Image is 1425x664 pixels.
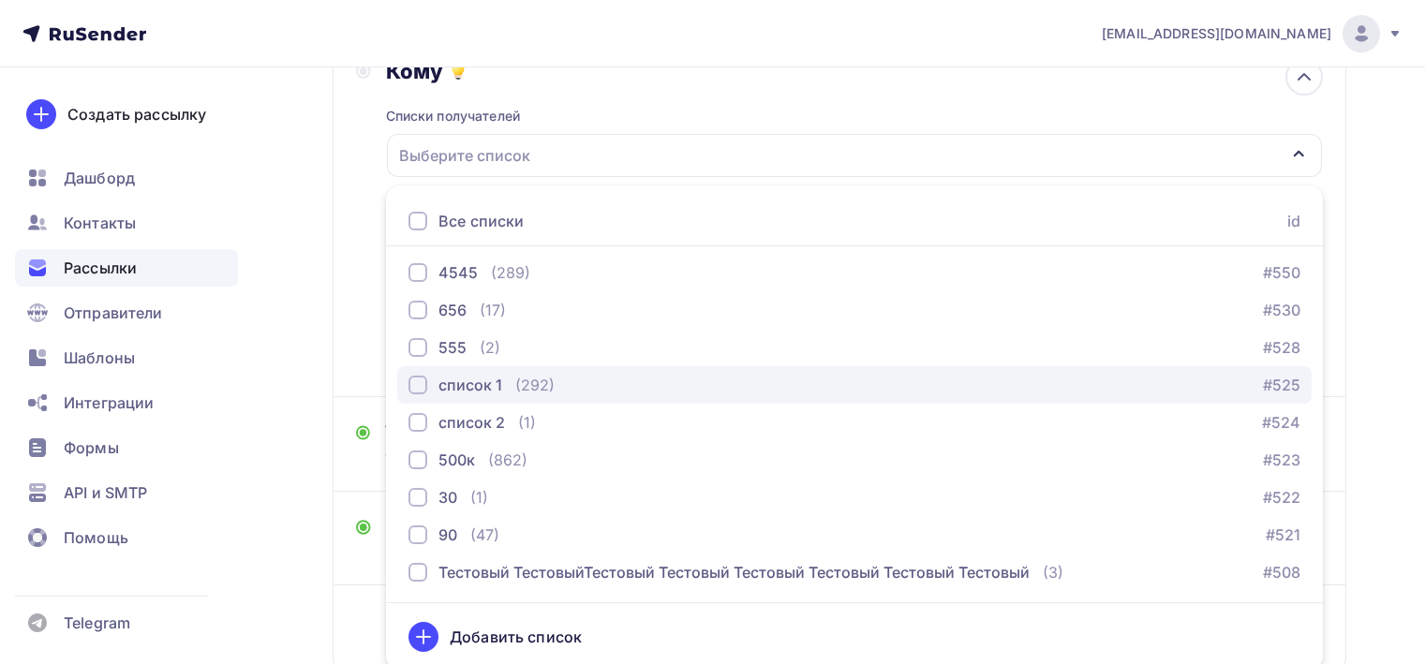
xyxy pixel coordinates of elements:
span: Интеграции [64,391,154,414]
div: 4545 [438,261,478,284]
div: Все списки [438,210,524,232]
div: список 2 [438,411,505,434]
a: #523 [1263,449,1300,471]
span: API и SMTP [64,481,147,504]
div: Создать рассылку [67,103,206,125]
div: (289) [491,261,530,284]
a: Шаблоны [15,339,238,376]
a: Формы [15,429,238,466]
a: [EMAIL_ADDRESS][DOMAIN_NAME] [1102,15,1403,52]
span: Telegram [64,612,130,634]
a: Отправители [15,294,238,332]
a: #528 [1263,336,1300,359]
div: (2) [480,336,500,359]
div: 656 [438,299,467,321]
a: #521 [1266,524,1300,546]
a: Рассылки [15,249,238,287]
a: #530 [1263,299,1300,321]
div: id [1287,210,1300,232]
div: (862) [488,449,527,471]
span: Рассылки [64,257,137,279]
button: Выберите список [386,133,1323,178]
a: #508 [1263,561,1300,583]
div: Добавить список [450,626,582,648]
span: Помощь [64,526,128,549]
a: Контакты [15,204,238,242]
a: #550 [1263,261,1300,284]
div: (1) [470,486,488,509]
div: (17) [480,299,506,321]
div: (3) [1043,561,1063,583]
div: Тестовый ТестовыйТестовый Тестовый Тестовый Тестовый Тестовый Тестовый [438,561,1030,583]
a: #525 [1263,374,1300,396]
a: #522 [1263,486,1300,509]
div: (47) [470,524,499,546]
div: 555 [438,336,467,359]
a: #524 [1262,411,1300,434]
div: Выберите список [392,139,538,172]
div: Списки получателей [386,107,521,125]
span: Отправители [64,302,163,324]
div: 500к [438,449,475,471]
div: Тест 200+ [385,450,719,468]
div: список 1 [438,374,502,396]
span: Формы [64,436,119,459]
span: [EMAIL_ADDRESS][DOMAIN_NAME] [1102,24,1331,43]
span: Шаблоны [64,347,135,369]
a: Дашборд [15,159,238,197]
div: 90 [438,524,457,546]
div: Тема [385,420,755,446]
div: 30 [438,486,457,509]
div: (1) [518,411,536,434]
div: (292) [515,374,555,396]
div: Кому [386,58,1323,84]
span: Контакты [64,212,136,234]
span: Дашборд [64,167,135,189]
